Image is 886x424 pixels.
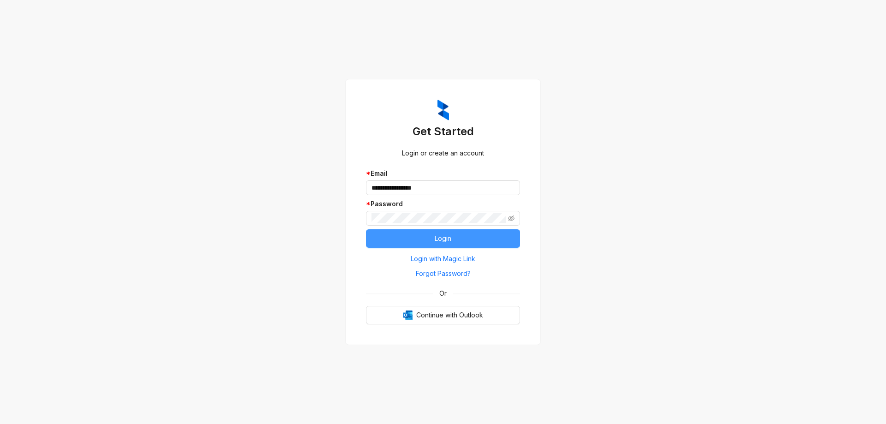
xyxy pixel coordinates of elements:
[435,233,451,244] span: Login
[437,100,449,121] img: ZumaIcon
[366,229,520,248] button: Login
[366,168,520,179] div: Email
[403,311,413,320] img: Outlook
[366,306,520,324] button: OutlookContinue with Outlook
[366,251,520,266] button: Login with Magic Link
[366,124,520,139] h3: Get Started
[433,288,453,299] span: Or
[366,266,520,281] button: Forgot Password?
[416,269,471,279] span: Forgot Password?
[366,199,520,209] div: Password
[366,148,520,158] div: Login or create an account
[508,215,515,221] span: eye-invisible
[416,310,483,320] span: Continue with Outlook
[411,254,475,264] span: Login with Magic Link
